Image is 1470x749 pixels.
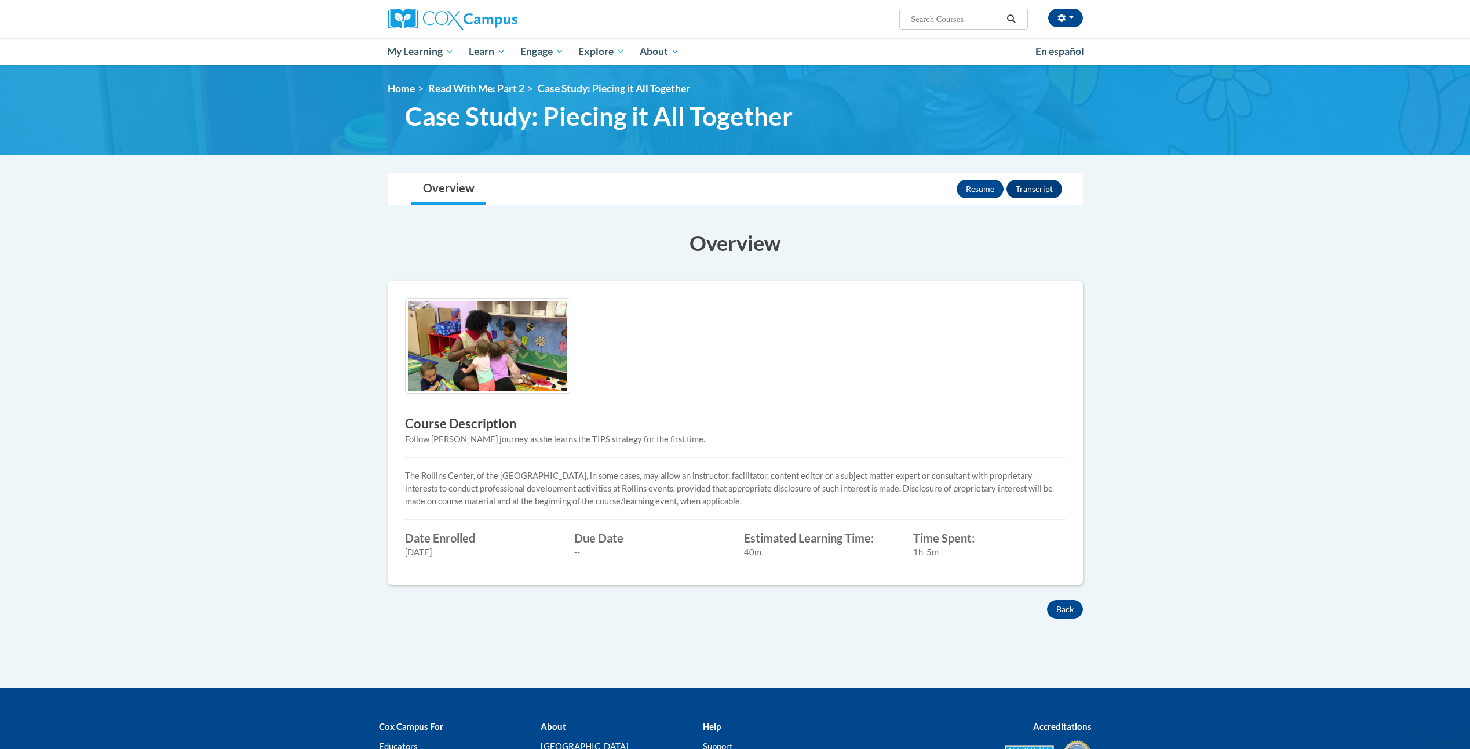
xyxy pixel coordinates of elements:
span: About [640,45,679,59]
h3: Overview [388,228,1083,257]
i:  [1006,15,1016,24]
div: 1h 5m [913,546,1066,559]
span: Case Study: Piecing it All Together [405,101,793,132]
button: Resume [957,180,1004,198]
div: Follow [PERSON_NAME] journey as she learns the TIPS strategy for the first time. [405,433,1066,446]
a: Cox Campus [388,9,608,30]
label: Estimated Learning Time: [744,532,896,544]
span: Case Study: Piecing it All Together [538,82,690,94]
label: Time Spent: [913,532,1066,544]
button: Account Settings [1048,9,1083,27]
p: The Rollins Center, of the [GEOGRAPHIC_DATA], in some cases, may allow an instructor, facilitator... [405,470,1066,508]
button: Back [1047,600,1083,619]
b: Cox Campus For [379,721,443,732]
span: Learn [469,45,505,59]
label: Due Date [574,532,727,544]
input: Search Courses [910,12,1002,26]
span: En español [1035,45,1084,57]
div: -- [574,546,727,559]
a: Read With Me: Part 2 [428,82,524,94]
a: Learn [461,38,513,65]
a: Overview [411,174,486,205]
a: Home [388,82,415,94]
a: My Learning [380,38,462,65]
h3: Course Description [405,415,1066,433]
img: Course logo image [405,298,570,394]
a: Explore [571,38,632,65]
button: Search [1002,12,1020,26]
b: Accreditations [1033,721,1092,732]
a: About [632,38,687,65]
label: Date Enrolled [405,532,557,544]
div: [DATE] [405,546,557,559]
a: En español [1028,39,1092,64]
button: Transcript [1006,180,1062,198]
div: 40m [744,546,896,559]
span: Explore [578,45,625,59]
span: My Learning [387,45,454,59]
div: Main menu [370,38,1100,65]
b: About [541,721,566,732]
span: Engage [520,45,564,59]
iframe: Button to launch messaging window [1424,703,1461,740]
b: Help [703,721,721,732]
a: Engage [513,38,571,65]
img: Cox Campus [388,9,517,30]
